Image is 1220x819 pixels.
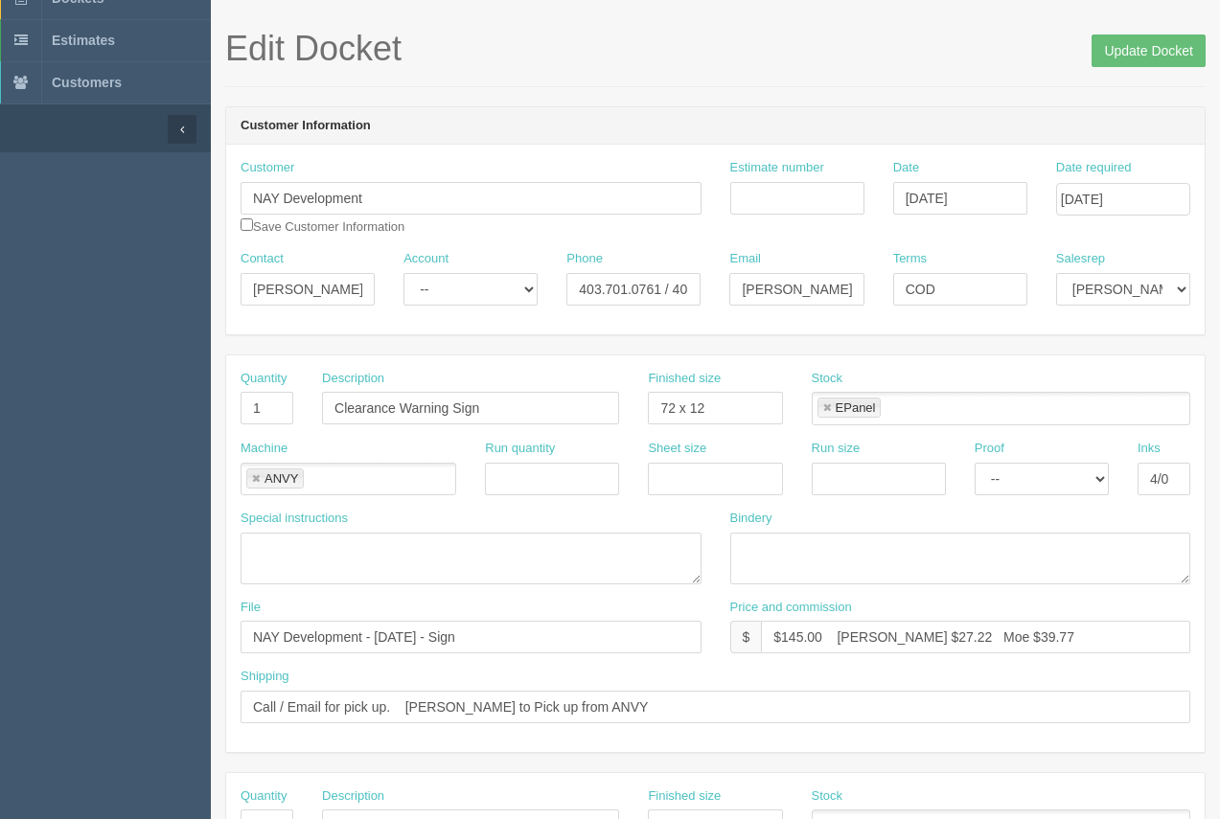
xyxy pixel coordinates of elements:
[225,30,1206,68] h1: Edit Docket
[485,440,555,458] label: Run quantity
[322,787,384,806] label: Description
[730,599,852,617] label: Price and commission
[812,370,843,388] label: Stock
[836,401,876,414] div: EPanel
[648,440,706,458] label: Sheet size
[648,787,721,806] label: Finished size
[241,159,294,177] label: Customer
[52,33,115,48] span: Estimates
[52,75,122,90] span: Customers
[730,510,772,528] label: Bindery
[1138,440,1161,458] label: Inks
[241,787,287,806] label: Quantity
[241,668,289,686] label: Shipping
[241,182,702,215] input: Enter customer name
[241,440,288,458] label: Machine
[1056,250,1105,268] label: Salesrep
[322,370,384,388] label: Description
[893,250,927,268] label: Terms
[730,159,824,177] label: Estimate number
[226,107,1205,146] header: Customer Information
[241,250,284,268] label: Contact
[812,440,861,458] label: Run size
[265,472,298,485] div: ANVY
[566,250,603,268] label: Phone
[241,159,702,236] div: Save Customer Information
[648,370,721,388] label: Finished size
[1056,159,1132,177] label: Date required
[975,440,1004,458] label: Proof
[241,510,348,528] label: Special instructions
[893,159,919,177] label: Date
[1092,34,1206,67] input: Update Docket
[812,787,843,806] label: Stock
[729,250,761,268] label: Email
[403,250,449,268] label: Account
[241,370,287,388] label: Quantity
[241,599,261,617] label: File
[730,621,762,653] div: $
